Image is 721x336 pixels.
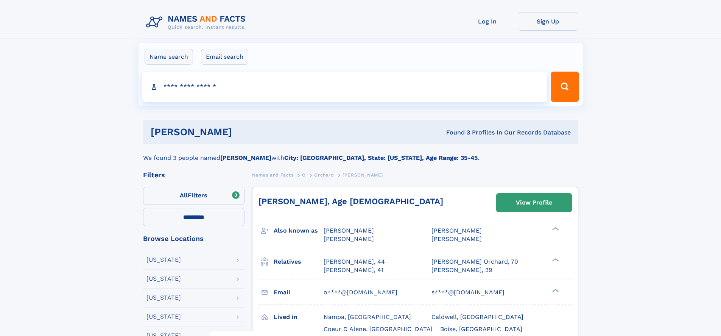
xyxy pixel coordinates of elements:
span: [PERSON_NAME] [324,235,374,242]
span: [PERSON_NAME] [431,235,482,242]
div: [US_STATE] [146,257,181,263]
a: Sign Up [518,12,578,31]
span: Orchard [314,172,334,178]
span: O [302,172,306,178]
h1: [PERSON_NAME] [151,127,339,137]
div: [US_STATE] [146,314,181,320]
span: [PERSON_NAME] [343,172,383,178]
h3: Also known as [274,224,324,237]
div: [US_STATE] [146,295,181,301]
b: [PERSON_NAME] [220,154,271,161]
a: [PERSON_NAME], 44 [324,258,385,266]
span: Coeur D Alene, [GEOGRAPHIC_DATA] [324,325,433,333]
div: Found 3 Profiles In Our Records Database [339,128,571,137]
span: All [180,192,188,199]
h3: Email [274,286,324,299]
span: [PERSON_NAME] [324,227,374,234]
span: Boise, [GEOGRAPHIC_DATA] [440,325,522,333]
label: Email search [201,49,248,65]
div: Browse Locations [143,235,244,242]
a: [PERSON_NAME], 39 [431,266,492,274]
h3: Lived in [274,311,324,323]
b: City: [GEOGRAPHIC_DATA], State: [US_STATE], Age Range: 35-45 [284,154,478,161]
div: [US_STATE] [146,276,181,282]
a: [PERSON_NAME], Age [DEMOGRAPHIC_DATA] [259,197,443,206]
div: ❯ [550,288,559,293]
a: Log In [457,12,518,31]
img: Logo Names and Facts [143,12,252,33]
h3: Relatives [274,255,324,268]
span: [PERSON_NAME] [431,227,482,234]
div: ❯ [550,227,559,231]
a: Names and Facts [252,170,294,180]
a: [PERSON_NAME], 41 [324,266,383,274]
input: search input [142,72,548,102]
div: View Profile [516,194,552,211]
a: [PERSON_NAME] Orchard, 70 [431,258,518,266]
a: Orchard [314,170,334,180]
a: O [302,170,306,180]
div: ❯ [550,257,559,262]
div: We found 3 people named with . [143,144,578,163]
button: Search Button [551,72,579,102]
span: Nampa, [GEOGRAPHIC_DATA] [324,313,411,320]
label: Filters [143,187,244,205]
div: Filters [143,172,244,178]
a: View Profile [497,194,572,212]
label: Name search [145,49,193,65]
span: Caldwell, [GEOGRAPHIC_DATA] [431,313,523,320]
